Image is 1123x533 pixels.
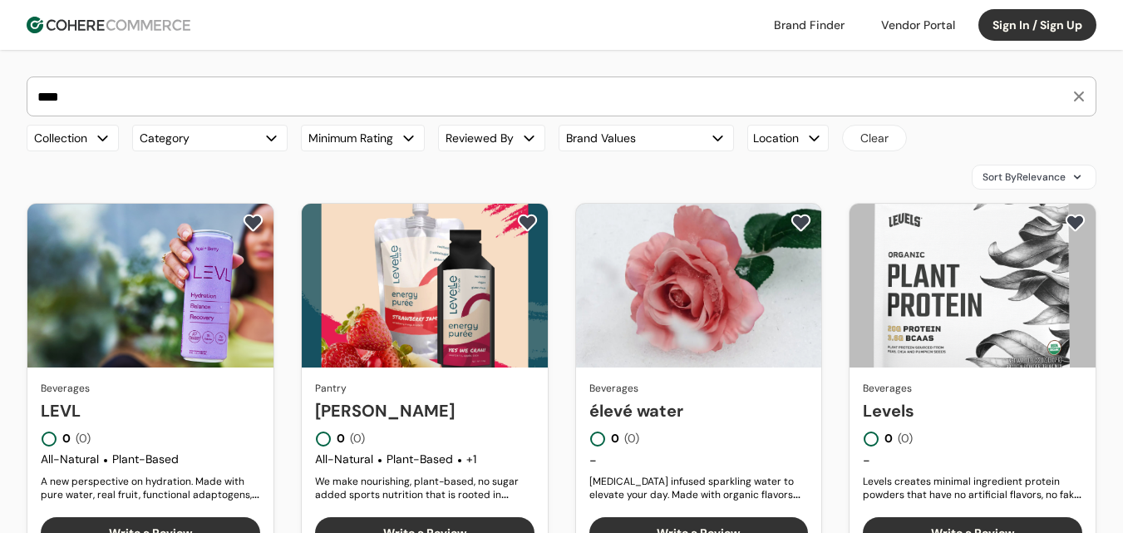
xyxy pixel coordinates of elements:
[27,17,190,33] img: Cohere Logo
[983,170,1066,185] span: Sort By Relevance
[315,398,534,423] a: [PERSON_NAME]
[589,398,809,423] a: élevé water
[863,398,1082,423] a: Levels
[842,125,907,151] button: Clear
[41,398,260,423] a: LEVL
[787,210,815,235] button: add to favorite
[514,210,541,235] button: add to favorite
[1061,210,1089,235] button: add to favorite
[978,9,1096,41] button: Sign In / Sign Up
[239,210,267,235] button: add to favorite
